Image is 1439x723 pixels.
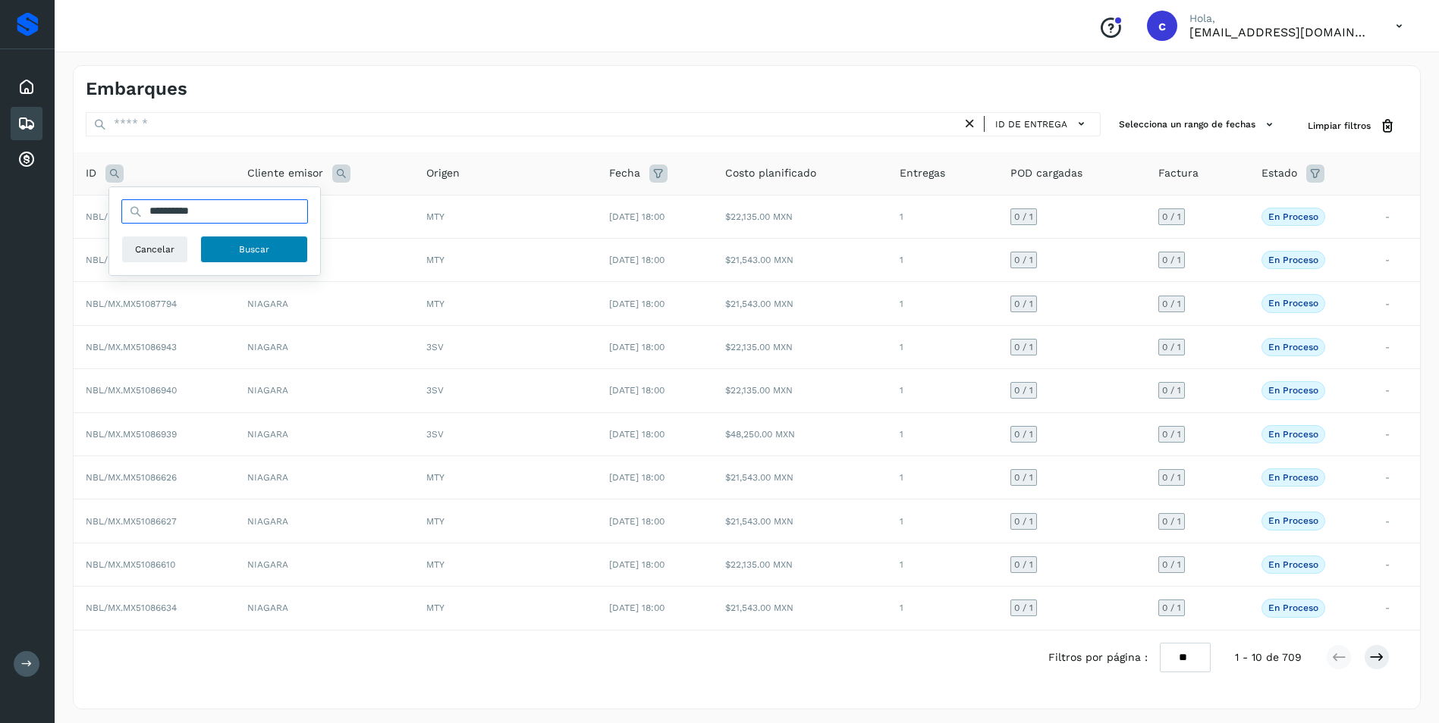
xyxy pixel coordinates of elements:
td: 1 [888,499,998,543]
td: 1 [888,543,998,586]
button: Selecciona un rango de fechas [1113,112,1283,137]
td: NIAGARA [235,412,414,455]
span: NBL/MX.MX51087796 [86,255,177,265]
p: En proceso [1268,385,1318,396]
span: [DATE] 18:00 [609,472,665,483]
span: 0 / 1 [1014,560,1033,569]
td: $22,135.00 MXN [713,325,888,368]
span: [DATE] 18:00 [609,385,665,396]
p: En proceso [1268,342,1318,352]
span: Limpiar filtros [1308,119,1371,133]
span: MTY [426,299,445,309]
span: NBL/MX.MX51086940 [86,385,177,396]
td: $22,135.00 MXN [713,543,888,586]
p: En proceso [1268,515,1318,526]
td: - [1373,412,1420,455]
td: 1 [888,282,998,325]
td: - [1373,543,1420,586]
td: NIAGARA [235,543,414,586]
span: 0 / 1 [1162,343,1181,352]
span: 0 / 1 [1014,386,1033,395]
span: 3SV [426,385,444,396]
span: 0 / 1 [1014,430,1033,439]
span: 0 / 1 [1014,255,1033,264]
td: 1 [888,587,998,630]
span: 0 / 1 [1014,212,1033,221]
span: Fecha [609,165,640,181]
td: - [1373,456,1420,499]
h4: Embarques [86,78,187,100]
span: NBL/MX.MX51088487 [86,211,177,222]
span: Entregas [900,165,945,181]
span: NBL/MX.MX51086626 [86,472,177,483]
span: NBL/MX.MX51086943 [86,342,177,352]
td: - [1373,325,1420,368]
td: $22,135.00 MXN [713,195,888,238]
span: 0 / 1 [1014,603,1033,612]
span: 0 / 1 [1162,430,1181,439]
span: [DATE] 18:00 [609,559,665,570]
p: En proceso [1268,255,1318,265]
span: 0 / 1 [1014,517,1033,526]
div: Cuentas por cobrar [11,143,42,177]
span: [DATE] 18:00 [609,602,665,613]
td: $21,543.00 MXN [713,456,888,499]
td: $48,250.00 MXN [713,412,888,455]
span: 0 / 1 [1162,212,1181,221]
td: NIAGARA [235,587,414,630]
div: Embarques [11,107,42,140]
span: NBL/MX.MX51086634 [86,602,177,613]
td: NIAGARA [235,369,414,412]
button: Limpiar filtros [1296,112,1408,140]
span: NBL/MX.MX51086627 [86,516,177,527]
span: NBL/MX.MX51087794 [86,299,177,309]
span: Estado [1261,165,1297,181]
td: - [1373,239,1420,282]
p: En proceso [1268,472,1318,483]
p: En proceso [1268,298,1318,308]
span: [DATE] 18:00 [609,516,665,527]
span: MTY [426,559,445,570]
td: - [1373,282,1420,325]
td: $21,543.00 MXN [713,587,888,630]
td: 1 [888,456,998,499]
span: 0 / 1 [1162,386,1181,395]
p: clarisa_flores@fragua.com.mx [1189,25,1371,39]
p: En proceso [1268,602,1318,613]
span: NBL/MX.MX51086610 [86,559,175,570]
span: 0 / 1 [1014,299,1033,308]
td: NIAGARA [235,239,414,282]
span: POD cargadas [1010,165,1082,181]
span: Factura [1158,165,1199,181]
span: [DATE] 18:00 [609,342,665,352]
span: [DATE] 18:00 [609,255,665,265]
button: ID de entrega [991,113,1094,135]
span: Origen [426,165,460,181]
p: Hola, [1189,12,1371,25]
span: 0 / 1 [1162,517,1181,526]
span: MTY [426,211,445,222]
td: NIAGARA [235,325,414,368]
td: - [1373,499,1420,543]
td: 1 [888,195,998,238]
td: NIAGARA [235,499,414,543]
span: 0 / 1 [1162,560,1181,569]
td: $22,135.00 MXN [713,369,888,412]
span: 3SV [426,429,444,440]
span: NBL/MX.MX51086939 [86,429,177,440]
span: [DATE] 18:00 [609,211,665,222]
span: [DATE] 18:00 [609,429,665,440]
span: 0 / 1 [1162,603,1181,612]
span: Filtros por página : [1048,649,1148,665]
span: 0 / 1 [1162,299,1181,308]
span: 0 / 1 [1014,473,1033,482]
span: MTY [426,516,445,527]
td: NIAGARA [235,282,414,325]
span: MTY [426,602,445,613]
span: [DATE] 18:00 [609,299,665,309]
td: NIAGARA [235,456,414,499]
span: ID [86,165,96,181]
td: - [1373,369,1420,412]
span: 1 - 10 de 709 [1235,649,1302,665]
td: 1 [888,412,998,455]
